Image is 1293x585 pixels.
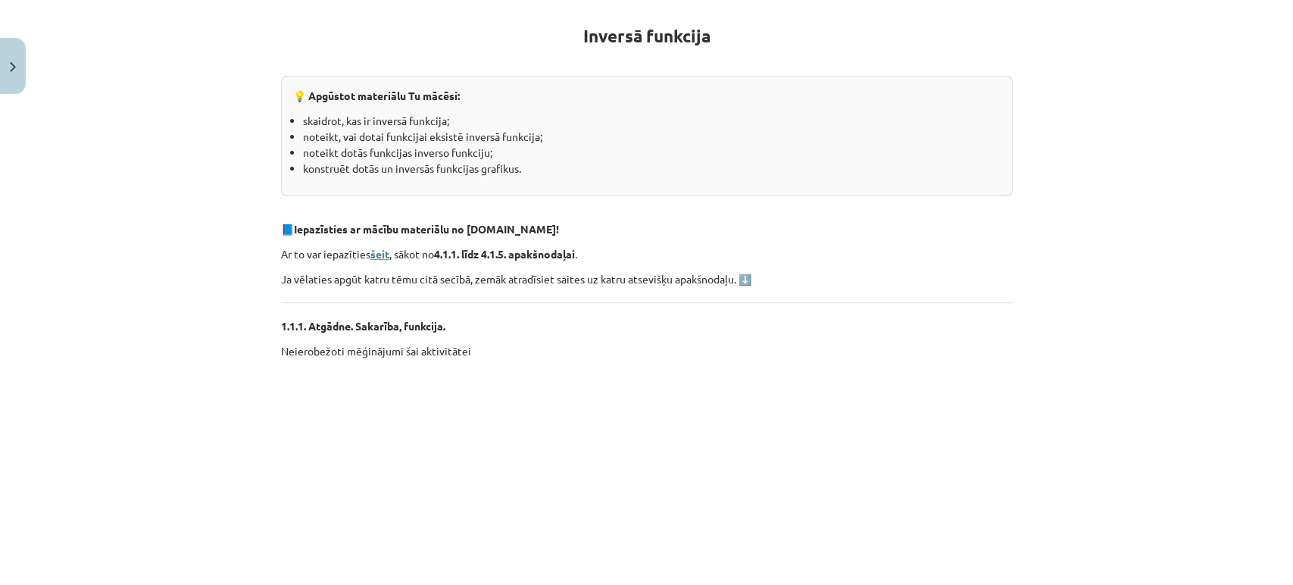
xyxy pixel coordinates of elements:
li: skaidrot, kas ir inversā funkcija; [303,113,1001,129]
strong: 💡 Apgūstot materiālu Tu mācēsi: [293,89,460,102]
strong: 1.1.1. Atgādne. Sakarība, funkcija. [281,319,445,333]
li: noteikt dotās funkcijas inverso funkciju; [303,145,1001,161]
li: konstruēt dotās un inversās funkcijas grafikus. [303,161,1001,177]
p: Neierobežoti mēģinājumi šai aktivitātei [281,343,1013,359]
p: Ar to var iepazīties , sākot no . [281,246,1013,262]
img: icon-close-lesson-0947bae3869378f0d4975bcd49f059093ad1ed9edebbc8119c70593378902aed.svg [10,62,16,72]
li: noteikt, vai dotai funkcijai eksistē inversā funkcija; [303,129,1001,145]
strong: Iepazīsties ar mācību materiālu no [DOMAIN_NAME]! [294,222,559,236]
p: Ja vēlaties apgūt katru tēmu citā secībā, zemāk atradīsiet saites uz katru atsevišķu apakšnodaļu. ⬇️ [281,271,1013,287]
p: 📘 [281,221,1013,237]
strong: Inversā funkcija [583,25,711,47]
strong: 4.1.1. līdz 4.1.5. apakšnodaļai [434,247,575,261]
a: šeit [370,247,389,261]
